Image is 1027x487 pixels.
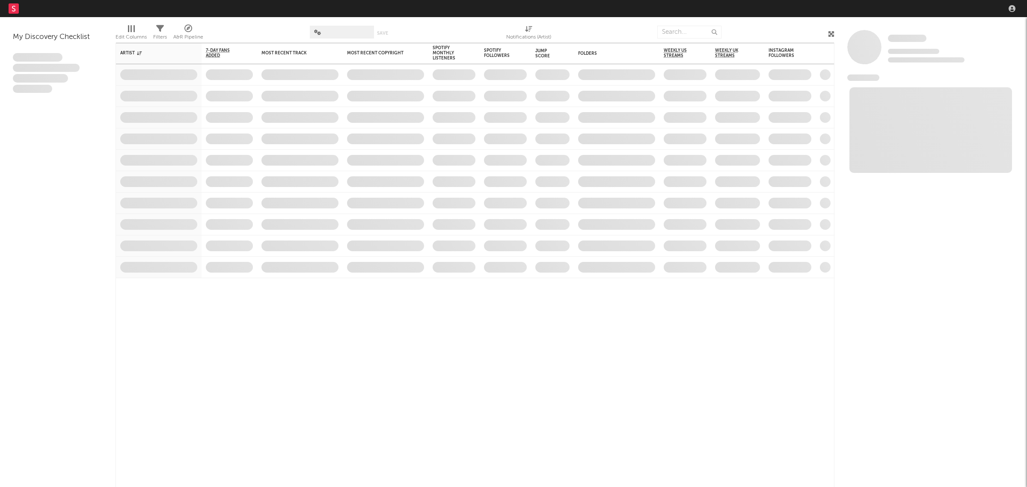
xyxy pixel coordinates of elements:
[888,49,939,54] span: Tracking Since: [DATE]
[888,35,926,42] span: Some Artist
[847,74,879,81] span: News Feed
[433,45,463,61] div: Spotify Monthly Listeners
[888,57,965,62] span: 0 fans last week
[13,85,52,93] span: Aliquam viverra
[13,74,68,83] span: Praesent ac interdum
[261,50,326,56] div: Most Recent Track
[13,53,62,62] span: Lorem ipsum dolor
[578,51,642,56] div: Folders
[206,48,240,58] span: 7-Day Fans Added
[506,21,551,46] div: Notifications (Artist)
[347,50,411,56] div: Most Recent Copyright
[116,21,147,46] div: Edit Columns
[13,32,103,42] div: My Discovery Checklist
[120,50,184,56] div: Artist
[153,32,167,42] div: Filters
[173,21,203,46] div: A&R Pipeline
[173,32,203,42] div: A&R Pipeline
[484,48,514,58] div: Spotify Followers
[657,26,721,39] input: Search...
[377,31,388,36] button: Save
[535,48,557,59] div: Jump Score
[888,34,926,43] a: Some Artist
[153,21,167,46] div: Filters
[769,48,798,58] div: Instagram Followers
[13,64,80,72] span: Integer aliquet in purus et
[715,48,747,58] span: Weekly UK Streams
[664,48,694,58] span: Weekly US Streams
[506,32,551,42] div: Notifications (Artist)
[116,32,147,42] div: Edit Columns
